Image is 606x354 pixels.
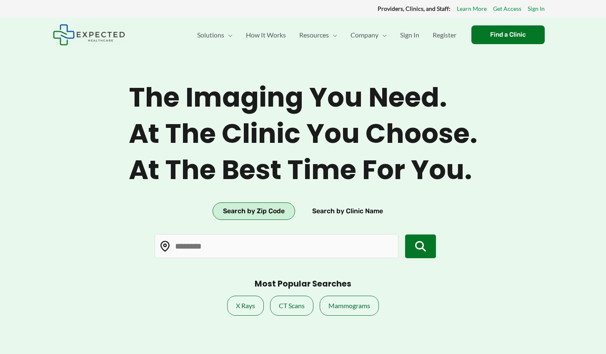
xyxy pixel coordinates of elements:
[299,20,329,50] span: Resources
[493,3,521,14] a: Get Access
[239,20,293,50] a: How It Works
[190,20,239,50] a: SolutionsMenu Toggle
[471,25,545,44] a: Find a Clinic
[129,154,478,186] span: At the best time for you.
[129,118,478,150] span: At the clinic you choose.
[255,279,351,289] h3: Most Popular Searches
[400,20,419,50] span: Sign In
[129,82,478,114] span: The imaging you need.
[302,202,393,220] button: Search by Clinic Name
[528,3,545,14] a: Sign In
[320,296,379,316] a: Mammograms
[190,20,463,50] nav: Primary Site Navigation
[293,20,344,50] a: ResourcesMenu Toggle
[457,3,487,14] a: Learn More
[426,20,463,50] a: Register
[433,20,456,50] span: Register
[351,20,378,50] span: Company
[213,202,295,220] button: Search by Zip Code
[227,296,264,316] a: X Rays
[160,241,170,252] img: Location pin
[329,20,337,50] span: Menu Toggle
[378,5,451,12] strong: Providers, Clinics, and Staff:
[393,20,426,50] a: Sign In
[197,20,224,50] span: Solutions
[270,296,313,316] a: CT Scans
[344,20,393,50] a: CompanyMenu Toggle
[224,20,233,50] span: Menu Toggle
[378,20,387,50] span: Menu Toggle
[53,24,125,45] img: Expected Healthcare Logo - side, dark font, small
[246,20,286,50] span: How It Works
